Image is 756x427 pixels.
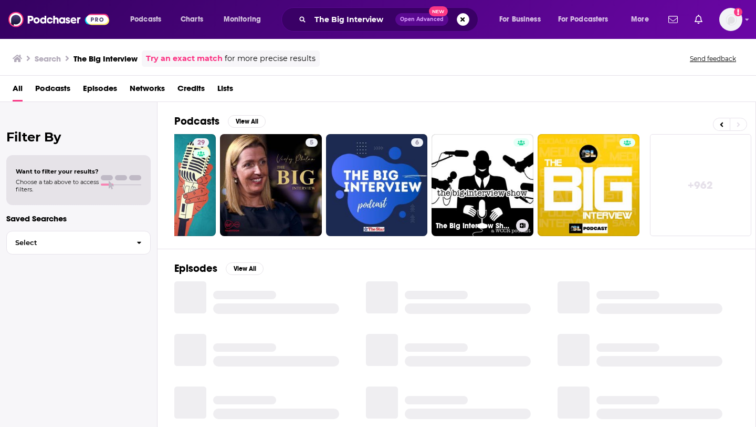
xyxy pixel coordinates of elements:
[664,11,682,28] a: Show notifications dropdown
[415,138,419,148] span: 6
[224,12,261,27] span: Monitoring
[436,221,512,230] h3: The Big Interview Show
[411,138,423,147] a: 6
[631,12,649,27] span: More
[197,138,205,148] span: 29
[499,12,541,27] span: For Business
[306,138,318,147] a: 5
[216,11,275,28] button: open menu
[228,115,266,128] button: View All
[16,168,99,175] span: Want to filter your results?
[6,213,151,223] p: Saved Searches
[174,11,209,28] a: Charts
[326,134,428,236] a: 6
[8,9,109,29] img: Podchaser - Follow, Share and Rate Podcasts
[225,53,316,65] span: for more precise results
[719,8,742,31] button: Show profile menu
[130,12,161,27] span: Podcasts
[551,11,624,28] button: open menu
[193,138,209,147] a: 29
[181,12,203,27] span: Charts
[432,134,533,236] a: The Big Interview Show
[6,231,151,255] button: Select
[130,80,165,101] a: Networks
[7,239,128,246] span: Select
[624,11,662,28] button: open menu
[217,80,233,101] a: Lists
[719,8,742,31] img: User Profile
[310,11,395,28] input: Search podcasts, credits, & more...
[719,8,742,31] span: Logged in as AutumnKatie
[492,11,554,28] button: open menu
[13,80,23,101] a: All
[310,138,313,148] span: 5
[650,134,752,236] a: +962
[35,80,70,101] a: Podcasts
[226,262,264,275] button: View All
[690,11,707,28] a: Show notifications dropdown
[687,54,739,63] button: Send feedback
[146,53,223,65] a: Try an exact match
[6,129,151,145] h2: Filter By
[123,11,175,28] button: open menu
[73,54,138,64] h3: The Big Interview
[83,80,117,101] a: Episodes
[16,178,99,193] span: Choose a tab above to access filters.
[429,6,448,16] span: New
[400,17,444,22] span: Open Advanced
[558,12,608,27] span: For Podcasters
[220,134,322,236] a: 5
[174,115,266,128] a: PodcastsView All
[291,7,488,32] div: Search podcasts, credits, & more...
[174,115,219,128] h2: Podcasts
[734,8,742,16] svg: Add a profile image
[174,262,264,275] a: EpisodesView All
[35,54,61,64] h3: Search
[395,13,448,26] button: Open AdvancedNew
[174,262,217,275] h2: Episodes
[177,80,205,101] a: Credits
